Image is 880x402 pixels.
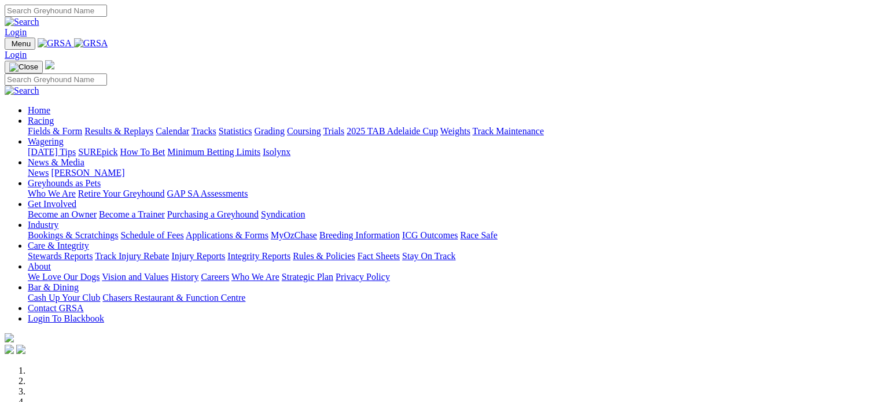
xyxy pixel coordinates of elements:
input: Search [5,5,107,17]
a: GAP SA Assessments [167,189,248,198]
a: Care & Integrity [28,241,89,250]
a: Fact Sheets [358,251,400,261]
a: Become a Trainer [99,209,165,219]
div: Racing [28,126,875,137]
a: Become an Owner [28,209,97,219]
a: Applications & Forms [186,230,268,240]
a: Bar & Dining [28,282,79,292]
a: Industry [28,220,58,230]
a: Privacy Policy [336,272,390,282]
img: Close [9,62,38,72]
a: Bookings & Scratchings [28,230,118,240]
a: Purchasing a Greyhound [167,209,259,219]
img: Search [5,86,39,96]
a: We Love Our Dogs [28,272,100,282]
div: Industry [28,230,875,241]
div: News & Media [28,168,875,178]
a: Tracks [192,126,216,136]
a: About [28,261,51,271]
a: Stay On Track [402,251,455,261]
img: Search [5,17,39,27]
a: Cash Up Your Club [28,293,100,303]
a: [DATE] Tips [28,147,76,157]
a: 2025 TAB Adelaide Cup [347,126,438,136]
a: Race Safe [460,230,497,240]
a: Breeding Information [319,230,400,240]
div: Bar & Dining [28,293,875,303]
img: logo-grsa-white.png [5,333,14,342]
a: Who We Are [28,189,76,198]
a: Grading [255,126,285,136]
a: Get Involved [28,199,76,209]
a: Isolynx [263,147,290,157]
a: ICG Outcomes [402,230,458,240]
a: Racing [28,116,54,126]
a: Who We Are [231,272,279,282]
a: News & Media [28,157,84,167]
a: Minimum Betting Limits [167,147,260,157]
a: Weights [440,126,470,136]
input: Search [5,73,107,86]
img: twitter.svg [16,345,25,354]
a: Track Injury Rebate [95,251,169,261]
a: Rules & Policies [293,251,355,261]
a: Calendar [156,126,189,136]
a: Fields & Form [28,126,82,136]
div: Care & Integrity [28,251,875,261]
a: Chasers Restaurant & Function Centre [102,293,245,303]
a: [PERSON_NAME] [51,168,124,178]
a: Syndication [261,209,305,219]
a: News [28,168,49,178]
a: SUREpick [78,147,117,157]
a: Results & Replays [84,126,153,136]
div: About [28,272,875,282]
a: Coursing [287,126,321,136]
a: How To Bet [120,147,165,157]
a: Contact GRSA [28,303,83,313]
a: Login [5,27,27,37]
span: Menu [12,39,31,48]
img: logo-grsa-white.png [45,60,54,69]
a: Wagering [28,137,64,146]
a: Integrity Reports [227,251,290,261]
a: Strategic Plan [282,272,333,282]
a: Schedule of Fees [120,230,183,240]
a: Stewards Reports [28,251,93,261]
a: Home [28,105,50,115]
a: MyOzChase [271,230,317,240]
a: History [171,272,198,282]
a: Statistics [219,126,252,136]
div: Get Involved [28,209,875,220]
div: Wagering [28,147,875,157]
a: Login To Blackbook [28,314,104,323]
a: Login [5,50,27,60]
img: facebook.svg [5,345,14,354]
a: Injury Reports [171,251,225,261]
a: Vision and Values [102,272,168,282]
button: Toggle navigation [5,38,35,50]
div: Greyhounds as Pets [28,189,875,199]
a: Track Maintenance [473,126,544,136]
a: Retire Your Greyhound [78,189,165,198]
a: Trials [323,126,344,136]
img: GRSA [74,38,108,49]
button: Toggle navigation [5,61,43,73]
a: Greyhounds as Pets [28,178,101,188]
a: Careers [201,272,229,282]
img: GRSA [38,38,72,49]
